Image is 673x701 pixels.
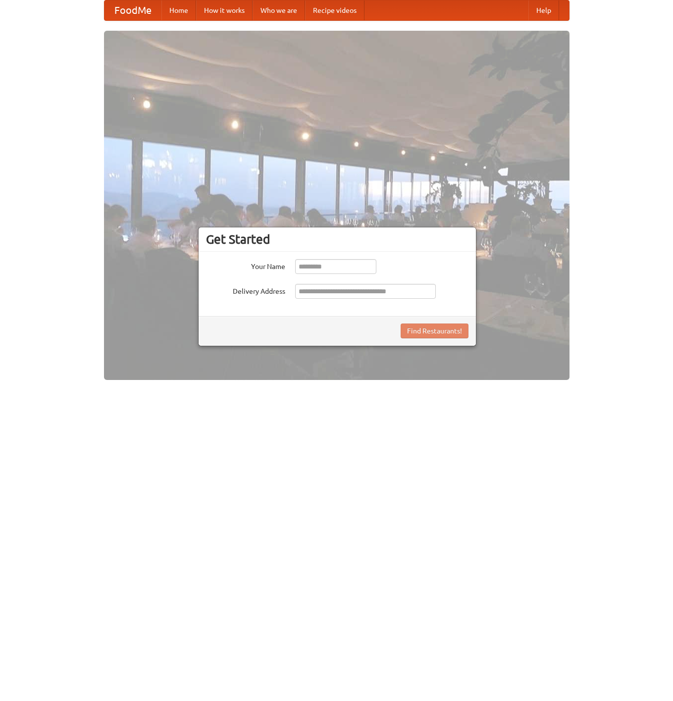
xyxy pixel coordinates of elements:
[196,0,253,20] a: How it works
[401,324,468,338] button: Find Restaurants!
[161,0,196,20] a: Home
[528,0,559,20] a: Help
[206,259,285,271] label: Your Name
[305,0,364,20] a: Recipe videos
[206,232,468,247] h3: Get Started
[253,0,305,20] a: Who we are
[206,284,285,296] label: Delivery Address
[104,0,161,20] a: FoodMe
